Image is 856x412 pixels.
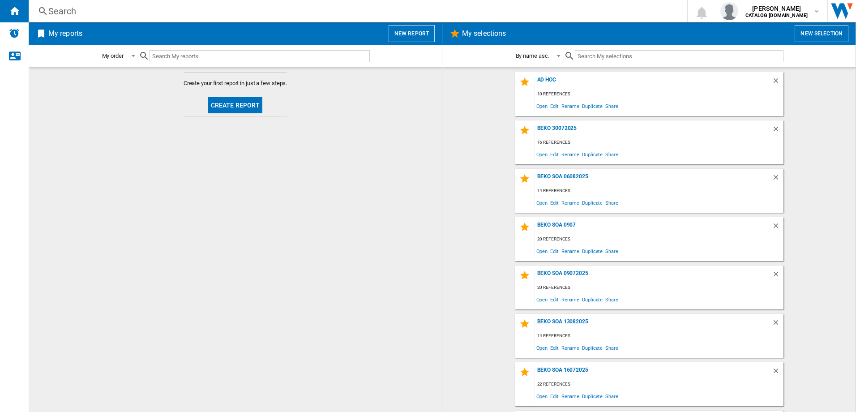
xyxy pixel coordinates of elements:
span: Edit [549,100,560,112]
span: Share [604,245,620,257]
span: Share [604,390,620,402]
span: Open [535,342,549,354]
span: Rename [560,390,581,402]
div: Delete [772,222,783,234]
span: Share [604,100,620,112]
div: Beko SOA 09072025 [535,270,772,282]
div: Delete [772,367,783,379]
span: Edit [549,148,560,160]
div: Beko SOA 16072025 [535,367,772,379]
span: Share [604,148,620,160]
div: 14 references [535,330,783,342]
span: Edit [549,342,560,354]
span: Rename [560,197,581,209]
div: Beko SOA 0907 [535,222,772,234]
div: Beko SOA 13082025 [535,318,772,330]
span: Duplicate [581,100,604,112]
span: [PERSON_NAME] [745,4,808,13]
div: Delete [772,125,783,137]
span: Share [604,293,620,305]
span: Duplicate [581,245,604,257]
span: Rename [560,100,581,112]
span: Open [535,245,549,257]
span: Rename [560,148,581,160]
div: 10 references [535,89,783,100]
input: Search My selections [575,50,783,62]
button: Create report [208,97,263,113]
div: 16 references [535,137,783,148]
div: 14 references [535,185,783,197]
span: Duplicate [581,197,604,209]
div: By name asc. [516,52,549,59]
span: Edit [549,293,560,305]
div: 20 references [535,234,783,245]
div: Delete [772,77,783,89]
span: Rename [560,293,581,305]
span: Create your first report in just a few steps. [184,79,287,87]
span: Duplicate [581,148,604,160]
span: Duplicate [581,342,604,354]
div: Delete [772,318,783,330]
span: Share [604,197,620,209]
div: Ad Hoc [535,77,772,89]
div: Search [48,5,663,17]
span: Duplicate [581,293,604,305]
span: Rename [560,245,581,257]
div: Delete [772,270,783,282]
div: Delete [772,173,783,185]
span: Edit [549,197,560,209]
img: profile.jpg [720,2,738,20]
h2: My reports [47,25,84,42]
span: Open [535,148,549,160]
input: Search My reports [150,50,370,62]
div: Beko 30072025 [535,125,772,137]
span: Open [535,293,549,305]
span: Edit [549,245,560,257]
span: Open [535,390,549,402]
span: Rename [560,342,581,354]
div: 22 references [535,379,783,390]
span: Open [535,100,549,112]
span: Edit [549,390,560,402]
div: 20 references [535,282,783,293]
span: Open [535,197,549,209]
img: alerts-logo.svg [9,28,20,39]
div: My order [102,52,124,59]
span: Duplicate [581,390,604,402]
b: CATALOG [DOMAIN_NAME] [745,13,808,18]
button: New selection [795,25,848,42]
div: Beko SOA 06082025 [535,173,772,185]
h2: My selections [460,25,508,42]
button: New report [389,25,435,42]
span: Share [604,342,620,354]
